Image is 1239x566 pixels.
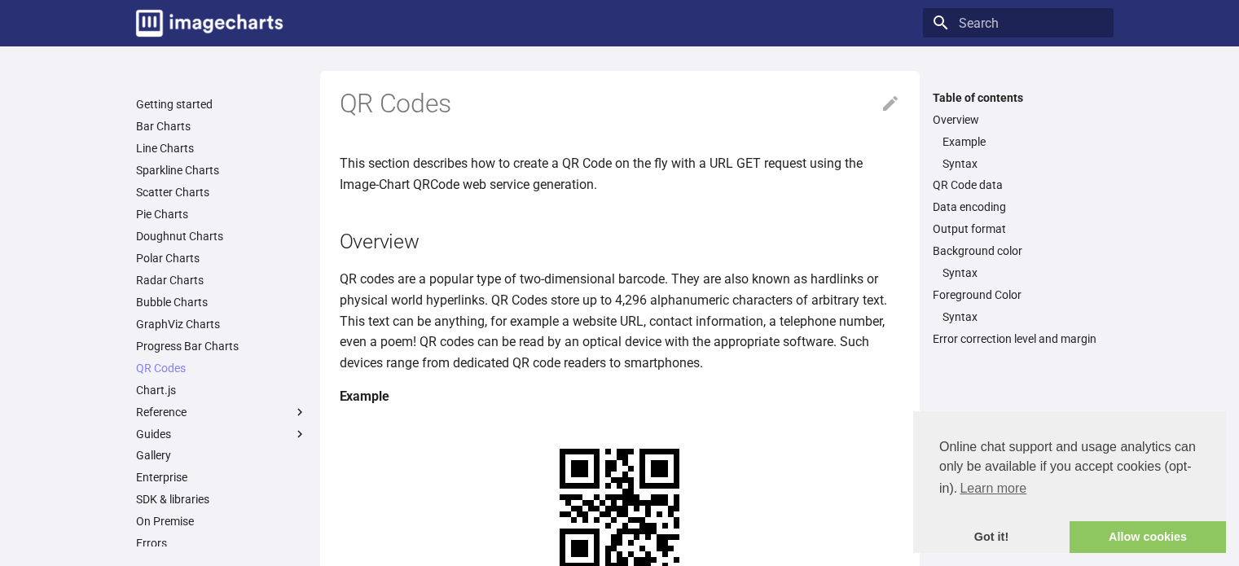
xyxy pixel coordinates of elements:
[136,492,307,507] a: SDK & libraries
[933,287,1104,302] a: Foreground Color
[136,448,307,463] a: Gallery
[136,185,307,200] a: Scatter Charts
[130,3,289,43] a: Image-Charts documentation
[923,90,1114,347] nav: Table of contents
[913,521,1070,554] a: dismiss cookie message
[933,309,1104,324] nav: Foreground Color
[136,339,307,353] a: Progress Bar Charts
[942,309,1104,324] a: Syntax
[136,427,307,441] label: Guides
[942,156,1104,171] a: Syntax
[933,112,1104,127] a: Overview
[923,90,1114,105] label: Table of contents
[942,134,1104,149] a: Example
[136,470,307,485] a: Enterprise
[136,295,307,309] a: Bubble Charts
[136,229,307,244] a: Doughnut Charts
[933,178,1104,192] a: QR Code data
[933,265,1104,280] nav: Background color
[1070,521,1226,554] a: allow cookies
[136,273,307,287] a: Radar Charts
[933,244,1104,258] a: Background color
[136,163,307,178] a: Sparkline Charts
[136,207,307,222] a: Pie Charts
[933,134,1104,171] nav: Overview
[942,265,1104,280] a: Syntax
[136,361,307,375] a: QR Codes
[933,200,1104,214] a: Data encoding
[340,153,900,195] p: This section describes how to create a QR Code on the fly with a URL GET request using the Image-...
[136,514,307,529] a: On Premise
[136,251,307,265] a: Polar Charts
[136,536,307,551] a: Errors
[933,331,1104,346] a: Error correction level and margin
[340,227,900,256] h2: Overview
[923,8,1114,37] input: Search
[136,141,307,156] a: Line Charts
[957,476,1029,501] a: learn more about cookies
[136,10,283,37] img: logo
[340,269,900,373] p: QR codes are a popular type of two-dimensional barcode. They are also known as hardlinks or physi...
[340,386,900,407] h4: Example
[136,383,307,397] a: Chart.js
[340,87,900,121] h1: QR Codes
[136,317,307,331] a: GraphViz Charts
[136,97,307,112] a: Getting started
[136,405,307,419] label: Reference
[913,411,1226,553] div: cookieconsent
[933,222,1104,236] a: Output format
[136,119,307,134] a: Bar Charts
[939,437,1200,501] span: Online chat support and usage analytics can only be available if you accept cookies (opt-in).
